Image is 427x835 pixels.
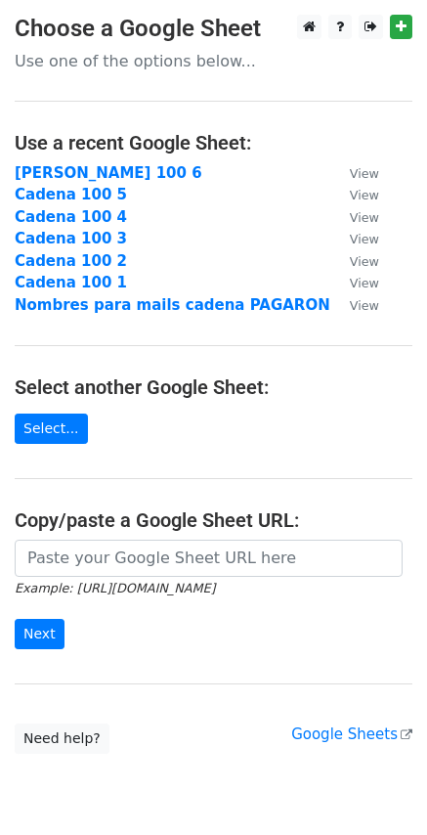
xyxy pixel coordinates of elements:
[15,414,88,444] a: Select...
[15,15,412,43] h3: Choose a Google Sheet
[350,232,379,246] small: View
[15,252,127,270] a: Cadena 100 2
[15,581,215,595] small: Example: [URL][DOMAIN_NAME]
[350,254,379,269] small: View
[291,725,412,743] a: Google Sheets
[15,508,412,532] h4: Copy/paste a Google Sheet URL:
[330,252,379,270] a: View
[330,208,379,226] a: View
[15,186,127,203] a: Cadena 100 5
[330,274,379,291] a: View
[330,230,379,247] a: View
[350,188,379,202] small: View
[350,210,379,225] small: View
[15,619,64,649] input: Next
[15,230,127,247] a: Cadena 100 3
[15,164,202,182] a: [PERSON_NAME] 100 6
[330,186,379,203] a: View
[350,166,379,181] small: View
[15,131,412,154] h4: Use a recent Google Sheet:
[15,51,412,71] p: Use one of the options below...
[15,296,330,314] a: Nombres para mails cadena PAGARON
[15,274,127,291] a: Cadena 100 1
[330,164,379,182] a: View
[329,741,427,835] iframe: Chat Widget
[350,276,379,290] small: View
[15,375,412,399] h4: Select another Google Sheet:
[15,208,127,226] a: Cadena 100 4
[15,540,403,577] input: Paste your Google Sheet URL here
[330,296,379,314] a: View
[350,298,379,313] small: View
[15,724,109,754] a: Need help?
